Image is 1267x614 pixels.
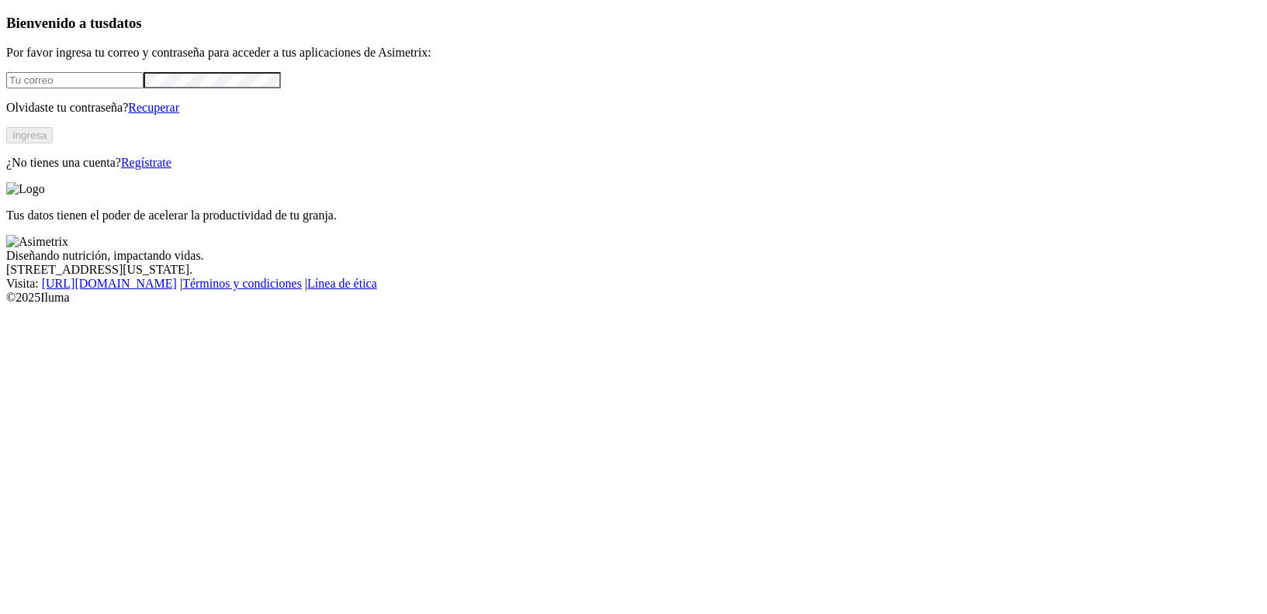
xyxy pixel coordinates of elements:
[6,277,1261,291] div: Visita : | |
[6,263,1261,277] div: [STREET_ADDRESS][US_STATE].
[6,72,144,88] input: Tu correo
[6,291,1261,305] div: © 2025 Iluma
[6,101,1261,115] p: Olvidaste tu contraseña?
[128,101,179,114] a: Recuperar
[182,277,302,290] a: Términos y condiciones
[307,277,377,290] a: Línea de ética
[42,277,177,290] a: [URL][DOMAIN_NAME]
[6,156,1261,170] p: ¿No tienes una cuenta?
[6,235,68,249] img: Asimetrix
[6,182,45,196] img: Logo
[109,15,142,31] span: datos
[6,46,1261,60] p: Por favor ingresa tu correo y contraseña para acceder a tus aplicaciones de Asimetrix:
[6,209,1261,222] p: Tus datos tienen el poder de acelerar la productividad de tu granja.
[6,127,53,143] button: Ingresa
[6,249,1261,263] div: Diseñando nutrición, impactando vidas.
[121,156,171,169] a: Regístrate
[6,15,1261,32] h3: Bienvenido a tus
